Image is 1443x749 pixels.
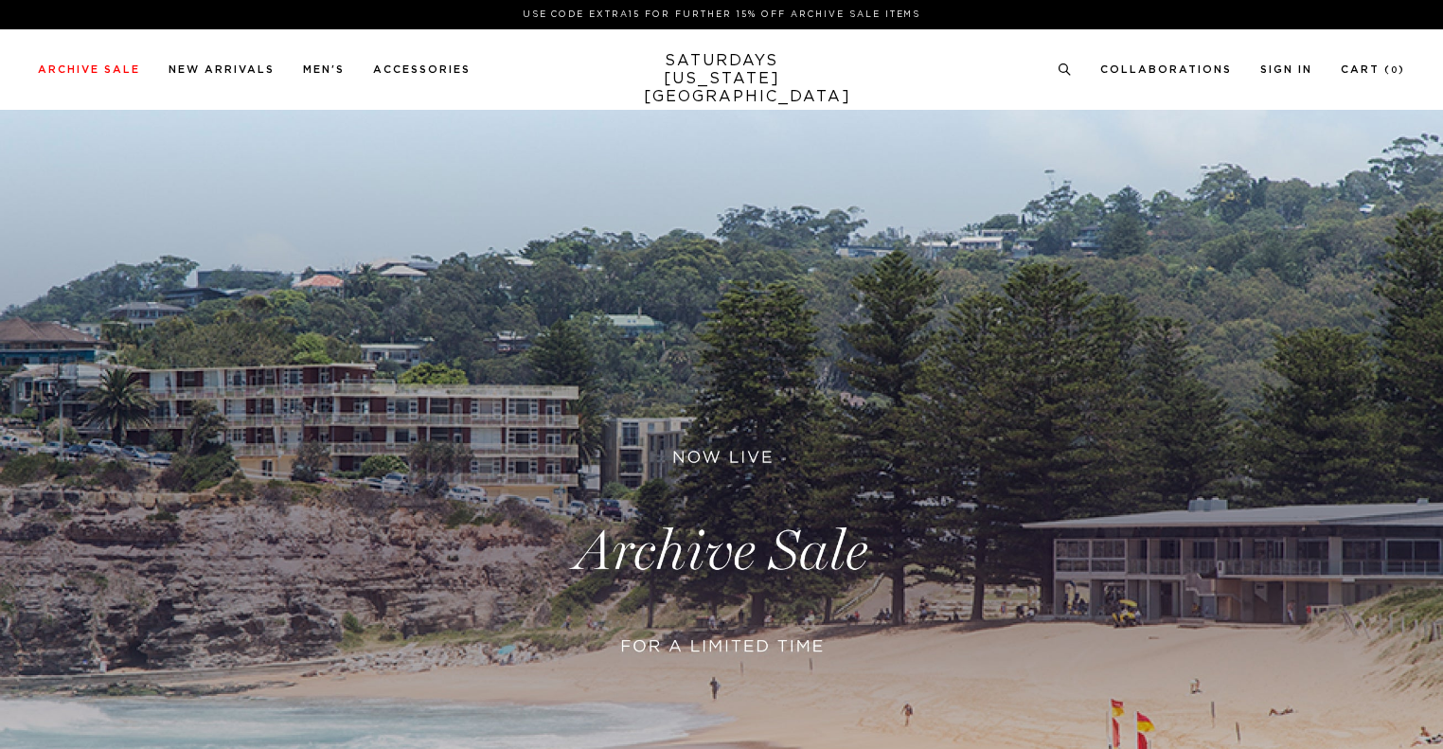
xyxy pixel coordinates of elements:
p: Use Code EXTRA15 for Further 15% Off Archive Sale Items [45,8,1398,22]
a: SATURDAYS[US_STATE][GEOGRAPHIC_DATA] [644,52,800,106]
a: Cart (0) [1341,64,1405,75]
small: 0 [1391,66,1398,75]
a: Collaborations [1100,64,1232,75]
a: Accessories [373,64,471,75]
a: New Arrivals [169,64,275,75]
a: Archive Sale [38,64,140,75]
a: Men's [303,64,345,75]
a: Sign In [1260,64,1312,75]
